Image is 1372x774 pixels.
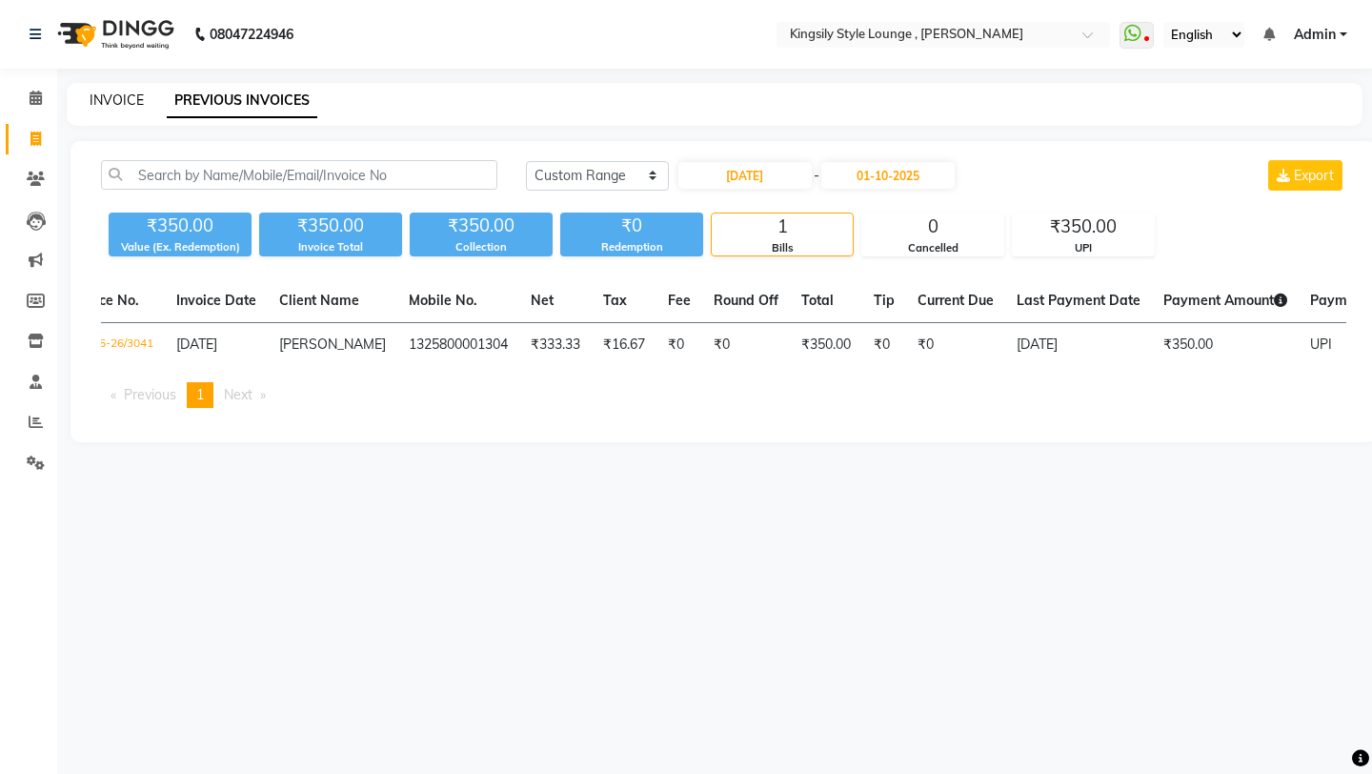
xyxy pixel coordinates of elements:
td: ₹350.00 [790,323,862,368]
span: Payment Amount [1163,292,1287,309]
div: UPI [1013,240,1154,256]
span: UPI [1310,336,1332,353]
td: ₹0 [656,323,702,368]
span: Previous [124,386,176,403]
div: ₹350.00 [410,213,553,239]
td: ₹333.33 [519,323,592,368]
span: Fee [668,292,691,309]
input: End Date [821,162,955,189]
span: Total [801,292,834,309]
span: Net [531,292,554,309]
div: Collection [410,239,553,255]
div: Value (Ex. Redemption) [109,239,252,255]
td: ₹16.67 [592,323,656,368]
span: Round Off [714,292,778,309]
span: Client Name [279,292,359,309]
input: Search by Name/Mobile/Email/Invoice No [101,160,497,190]
input: Start Date [678,162,812,189]
span: Current Due [918,292,994,309]
td: 1325800001304 [397,323,519,368]
a: INVOICE [90,92,144,109]
td: [DATE] [1005,323,1152,368]
span: Admin [1294,25,1336,45]
span: [PERSON_NAME] [279,336,386,353]
nav: Pagination [101,382,1346,408]
td: ₹350.00 [1152,323,1299,368]
span: Tip [874,292,895,309]
div: 1 [712,214,853,240]
div: Redemption [560,239,703,255]
div: Cancelled [862,240,1003,256]
span: Invoice No. [69,292,139,309]
b: 08047224946 [210,8,293,61]
img: logo [49,8,179,61]
span: Mobile No. [409,292,477,309]
div: Invoice Total [259,239,402,255]
span: Export [1294,167,1334,184]
div: ₹350.00 [109,213,252,239]
td: ₹0 [862,323,906,368]
td: V/2025-26/3041 [57,323,165,368]
a: PREVIOUS INVOICES [167,84,317,118]
div: ₹0 [560,213,703,239]
td: ₹0 [702,323,790,368]
span: Next [224,386,252,403]
div: Bills [712,240,853,256]
div: ₹350.00 [259,213,402,239]
div: ₹350.00 [1013,214,1154,240]
div: 0 [862,214,1003,240]
span: Tax [603,292,627,309]
span: Last Payment Date [1017,292,1140,309]
span: 1 [196,386,204,403]
span: Invoice Date [176,292,256,309]
button: Export [1268,160,1342,191]
span: [DATE] [176,336,217,353]
span: - [814,166,819,186]
td: ₹0 [906,323,1005,368]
